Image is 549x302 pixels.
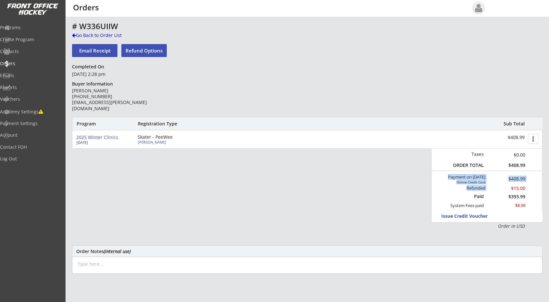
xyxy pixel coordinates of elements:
[454,193,484,199] div: Paid
[449,186,485,191] div: Refunded
[488,194,525,199] div: $393.99
[496,121,525,127] div: Sub Total
[488,151,525,158] div: $0.00
[441,212,501,221] button: Issue Credit Voucher
[494,186,525,191] div: $15.00
[445,203,484,208] div: System Fees paid
[72,32,139,39] div: Go Back to Order List
[121,44,167,57] button: Refund Options
[138,140,210,144] div: [PERSON_NAME]
[72,88,166,111] div: [PERSON_NAME] [PHONE_NUMBER] [EMAIL_ADDRESS][PERSON_NAME][DOMAIN_NAME]
[72,44,117,57] button: Email Receipt
[494,177,525,181] div: $408.99
[72,64,107,70] div: Completed On
[138,121,212,127] div: Registration Type
[449,180,485,184] div: Online Credit Card
[77,121,112,127] div: Program
[528,134,538,144] button: more_vert
[488,162,525,168] div: $408.99
[72,22,383,30] div: # W336UIIW
[488,203,525,208] div: $8.99
[450,162,484,168] div: ORDER TOTAL
[450,223,525,229] div: Order in USD
[72,71,166,77] div: [DATE] 2:28 pm
[434,175,485,180] div: Payment on [DATE]
[450,151,484,157] div: Taxes
[484,135,525,140] div: $408.99
[76,249,538,254] div: Order Notes
[72,81,116,87] div: Buyer Information
[104,248,131,254] em: (internal use)
[77,141,128,144] div: [DATE]
[138,135,212,139] div: Skater - PeeWee
[76,135,132,140] div: 2025 Winter Clinics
